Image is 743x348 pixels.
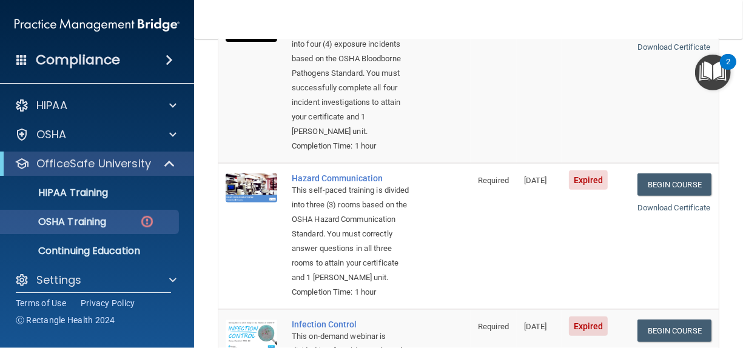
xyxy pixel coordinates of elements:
div: Completion Time: 1 hour [292,139,410,153]
a: OfficeSafe University [15,156,176,171]
span: Required [478,176,509,185]
a: Infection Control [292,320,410,329]
a: OSHA [15,127,177,142]
a: Begin Course [637,173,711,196]
h4: Compliance [36,52,120,69]
span: [DATE] [524,176,547,185]
p: HIPAA [36,98,67,113]
p: Continuing Education [8,245,173,257]
a: Hazard Communication [292,173,410,183]
div: Completion Time: 1 hour [292,285,410,299]
p: OSHA Training [8,216,106,228]
a: HIPAA [15,98,177,113]
a: Privacy Policy [81,297,135,309]
a: Terms of Use [16,297,66,309]
button: Open Resource Center, 2 new notifications [695,55,731,90]
a: Download Certificate [637,203,711,212]
p: OSHA [36,127,67,142]
img: danger-circle.6113f641.png [140,214,155,229]
p: Settings [36,273,81,287]
span: Required [478,322,509,331]
span: [DATE] [524,322,547,331]
p: OfficeSafe University [36,156,151,171]
p: HIPAA Training [8,187,108,199]
span: Ⓒ Rectangle Health 2024 [16,314,115,326]
a: Settings [15,273,177,287]
div: This self-paced training is divided into four (4) exposure incidents based on the OSHA Bloodborne... [292,22,410,139]
span: Expired [569,316,608,336]
div: 2 [726,62,730,78]
a: Download Certificate [637,42,711,52]
div: This self-paced training is divided into three (3) rooms based on the OSHA Hazard Communication S... [292,183,410,285]
span: Expired [569,170,608,190]
img: PMB logo [15,13,180,37]
a: Begin Course [637,320,711,342]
